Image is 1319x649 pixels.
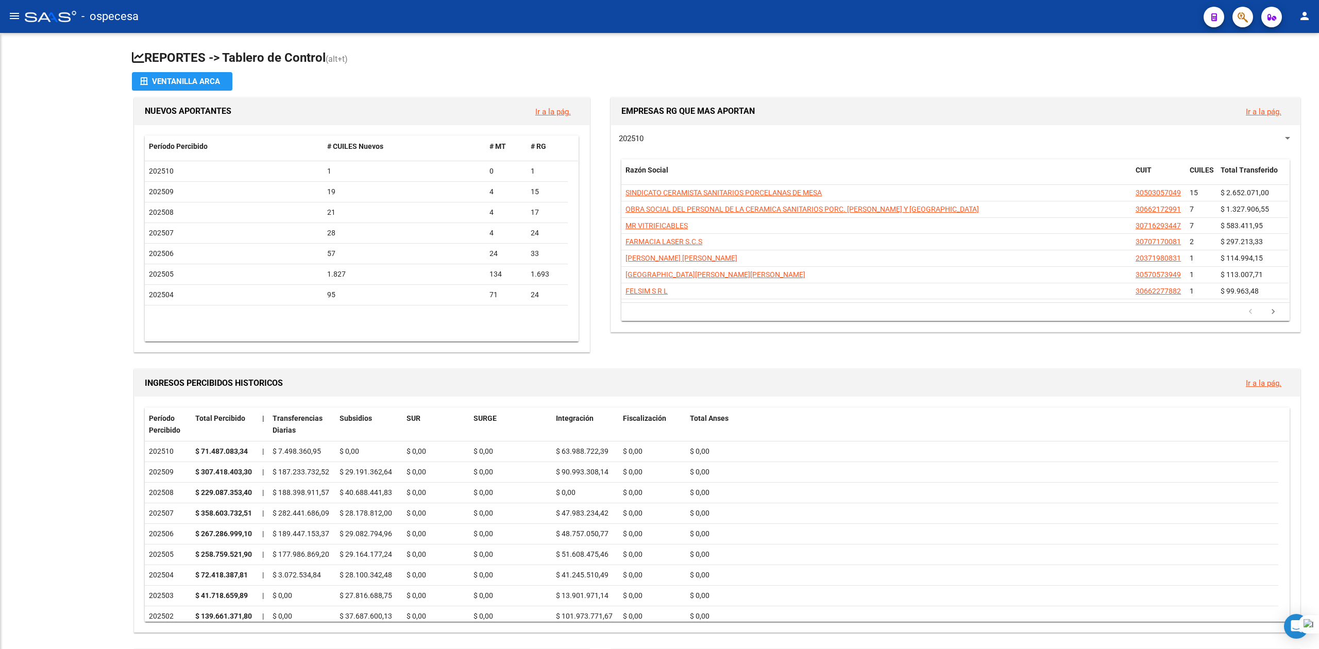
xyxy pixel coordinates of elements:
span: $ 113.007,71 [1221,270,1263,279]
span: (alt+t) [326,54,348,64]
span: $ 99.963,48 [1221,287,1259,295]
div: 134 [489,268,522,280]
span: 30662172991 [1136,205,1181,213]
span: $ 41.245.510,49 [556,571,608,579]
div: 202503 [149,590,187,602]
datatable-header-cell: | [258,407,268,441]
span: Razón Social [625,166,668,174]
span: 1 [1190,254,1194,262]
div: Ventanilla ARCA [140,72,224,91]
span: $ 29.191.362,64 [340,468,392,476]
span: $ 1.327.906,55 [1221,205,1269,213]
strong: $ 307.418.403,30 [195,468,252,476]
span: 30716293447 [1136,221,1181,230]
span: [PERSON_NAME] [PERSON_NAME] [625,254,737,262]
span: CUIT [1136,166,1152,174]
span: $ 0,00 [273,591,292,600]
div: 1 [327,165,482,177]
span: # MT [489,142,506,150]
span: $ 177.986.869,20 [273,550,329,558]
span: Transferencias Diarias [273,414,323,434]
datatable-header-cell: Transferencias Diarias [268,407,335,441]
span: $ 0,00 [474,550,493,558]
span: $ 0,00 [690,571,709,579]
span: $ 0,00 [340,447,359,455]
span: $ 0,00 [690,591,709,600]
span: $ 28.178.812,00 [340,509,392,517]
datatable-header-cell: Fiscalización [619,407,686,441]
div: 57 [327,248,482,260]
span: Fiscalización [623,414,666,422]
datatable-header-cell: Total Transferido [1216,159,1289,193]
span: $ 0,00 [690,447,709,455]
span: $ 0,00 [474,447,493,455]
span: CUILES [1190,166,1214,174]
span: 20371980831 [1136,254,1181,262]
div: 1.827 [327,268,482,280]
div: 21 [327,207,482,218]
div: 0 [489,165,522,177]
a: Ir a la pág. [1246,107,1281,116]
span: $ 0,00 [407,468,426,476]
span: 202504 [149,291,174,299]
span: | [262,414,264,422]
span: $ 0,00 [623,530,642,538]
span: SINDICATO CERAMISTA SANITARIOS PORCELANAS DE MESA [625,189,822,197]
span: $ 0,00 [407,488,426,497]
span: $ 189.447.153,37 [273,530,329,538]
a: Ir a la pág. [535,107,571,116]
datatable-header-cell: Razón Social [621,159,1131,193]
div: 4 [489,186,522,198]
span: Subsidios [340,414,372,422]
span: $ 29.082.794,96 [340,530,392,538]
span: $ 0,00 [407,447,426,455]
span: $ 90.993.308,14 [556,468,608,476]
span: $ 187.233.732,52 [273,468,329,476]
span: $ 0,00 [407,591,426,600]
a: go to next page [1263,306,1283,318]
strong: $ 72.418.387,81 [195,571,248,579]
strong: $ 358.603.732,51 [195,509,252,517]
div: 17 [531,207,564,218]
span: SURGE [474,414,497,422]
h1: REPORTES -> Tablero de Control [132,49,1303,67]
span: $ 0,00 [623,591,642,600]
datatable-header-cell: # CUILES Nuevos [323,135,486,158]
span: $ 0,00 [623,488,642,497]
datatable-header-cell: CUILES [1186,159,1216,193]
strong: $ 41.718.659,89 [195,591,248,600]
span: 30662277882 [1136,287,1181,295]
strong: $ 229.087.353,40 [195,488,252,497]
div: 202502 [149,610,187,622]
datatable-header-cell: CUIT [1131,159,1186,193]
span: $ 0,00 [407,612,426,620]
span: $ 188.398.911,57 [273,488,329,497]
span: $ 0,00 [623,509,642,517]
span: $ 0,00 [623,447,642,455]
span: INGRESOS PERCIBIDOS HISTORICOS [145,378,283,388]
span: MR VITRIFICABLES [625,221,688,230]
span: # CUILES Nuevos [327,142,383,150]
button: Ir a la pág. [1238,373,1290,392]
span: $ 0,00 [273,612,292,620]
div: 15 [531,186,564,198]
span: $ 0,00 [556,488,576,497]
span: $ 0,00 [474,530,493,538]
span: $ 0,00 [690,509,709,517]
span: $ 0,00 [474,571,493,579]
span: $ 63.988.722,39 [556,447,608,455]
span: Total Transferido [1221,166,1278,174]
span: $ 47.983.234,42 [556,509,608,517]
div: 71 [489,289,522,301]
span: 202510 [149,167,174,175]
span: $ 583.411,95 [1221,221,1263,230]
datatable-header-cell: Total Percibido [191,407,258,441]
span: $ 3.072.534,84 [273,571,321,579]
span: 2 [1190,237,1194,246]
span: $ 0,00 [623,571,642,579]
span: Período Percibido [149,142,208,150]
button: Ir a la pág. [1238,102,1290,121]
span: OBRA SOCIAL DEL PERSONAL DE LA CERAMICA SANITARIOS PORC. [PERSON_NAME] Y [GEOGRAPHIC_DATA] [625,205,979,213]
strong: $ 267.286.999,10 [195,530,252,538]
span: $ 0,00 [407,571,426,579]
